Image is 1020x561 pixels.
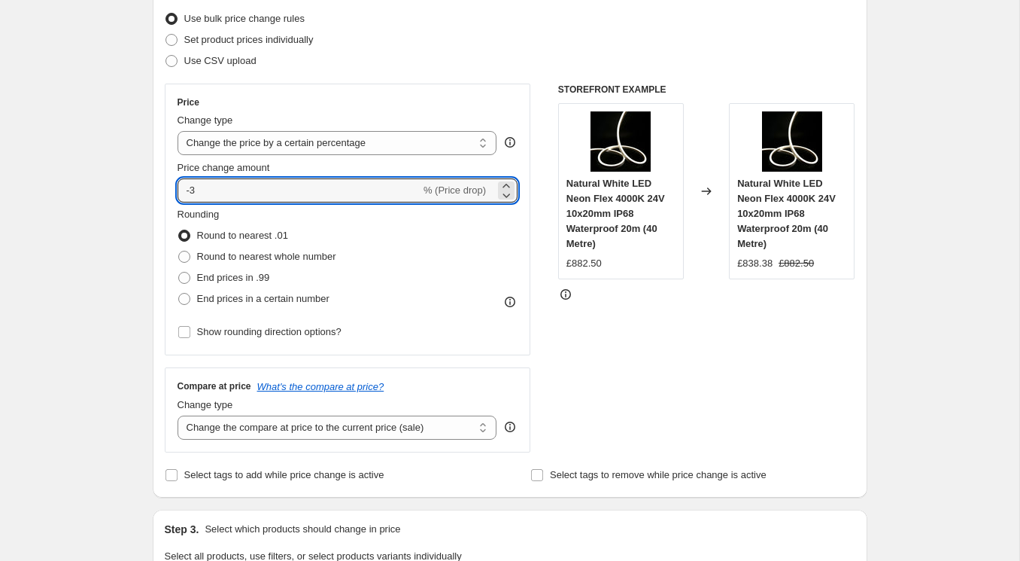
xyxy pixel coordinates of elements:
[178,96,199,108] h3: Price
[590,111,651,172] img: naturalwhiteneonflexip68_80x.jpg
[178,178,420,203] input: -15
[197,293,329,304] span: End prices in a certain number
[178,114,233,126] span: Change type
[178,380,251,392] h3: Compare at price
[257,381,384,392] button: What's the compare at price?
[197,326,342,337] span: Show rounding direction options?
[184,34,314,45] span: Set product prices individually
[566,178,665,249] span: Natural White LED Neon Flex 4000K 24V 10x20mm IP68 Waterproof 20m (40 Metre)
[502,135,518,150] div: help
[762,111,822,172] img: naturalwhiteneonflexip68_80x.jpg
[550,469,767,480] span: Select tags to remove while price change is active
[178,162,270,173] span: Price change amount
[184,469,384,480] span: Select tags to add while price change is active
[737,256,773,271] div: £838.38
[184,13,305,24] span: Use bulk price change rules
[566,256,602,271] div: £882.50
[197,272,270,283] span: End prices in .99
[502,419,518,434] div: help
[737,178,836,249] span: Natural White LED Neon Flex 4000K 24V 10x20mm IP68 Waterproof 20m (40 Metre)
[423,184,486,196] span: % (Price drop)
[178,209,220,220] span: Rounding
[184,55,257,66] span: Use CSV upload
[178,399,233,410] span: Change type
[779,256,814,271] strike: £882.50
[197,251,336,262] span: Round to nearest whole number
[205,522,400,537] p: Select which products should change in price
[165,522,199,537] h2: Step 3.
[558,84,855,96] h6: STOREFRONT EXAMPLE
[197,230,288,241] span: Round to nearest .01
